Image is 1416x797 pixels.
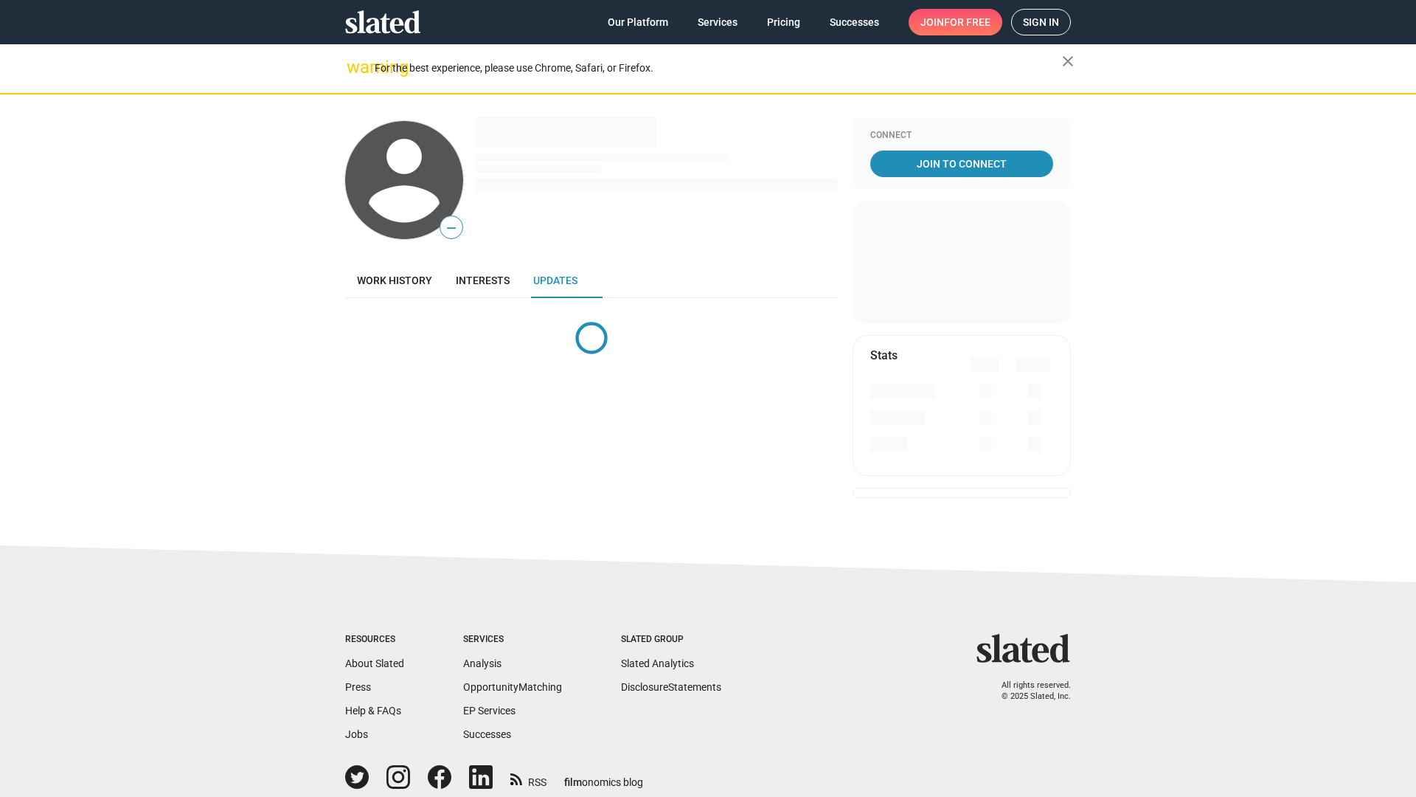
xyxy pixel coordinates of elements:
a: Join To Connect [870,151,1053,177]
a: Our Platform [596,9,680,35]
a: Work history [345,263,444,298]
span: Our Platform [608,9,668,35]
a: About Slated [345,658,404,669]
span: Work history [357,275,432,286]
a: Joinfor free [909,9,1002,35]
span: — [440,218,462,238]
div: For the best experience, please use Chrome, Safari, or Firefox. [375,58,1062,78]
div: Slated Group [621,634,721,646]
a: EP Services [463,705,516,717]
mat-icon: warning [347,58,364,76]
div: Services [463,634,562,646]
div: Connect [870,130,1053,142]
a: Services [686,9,749,35]
div: Resources [345,634,404,646]
a: Pricing [755,9,812,35]
a: Jobs [345,728,368,740]
a: OpportunityMatching [463,681,562,693]
a: Sign in [1011,9,1071,35]
a: Interests [444,263,521,298]
span: for free [944,9,990,35]
span: Join To Connect [873,151,1050,177]
a: Help & FAQs [345,705,401,717]
a: Analysis [463,658,502,669]
a: filmonomics blog [564,764,643,790]
mat-icon: close [1059,52,1077,70]
span: film [564,776,582,788]
a: Press [345,681,371,693]
a: Slated Analytics [621,658,694,669]
span: Interests [456,275,510,286]
mat-card-title: Stats [870,348,898,363]
span: Successes [830,9,879,35]
a: Successes [818,9,891,35]
a: Successes [463,728,511,740]
span: Services [698,9,737,35]
p: All rights reserved. © 2025 Slated, Inc. [986,680,1071,702]
span: Pricing [767,9,800,35]
span: Sign in [1023,10,1059,35]
span: Updates [533,275,577,286]
span: Join [920,9,990,35]
a: DisclosureStatements [621,681,721,693]
a: Updates [521,263,589,298]
a: RSS [510,767,546,790]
